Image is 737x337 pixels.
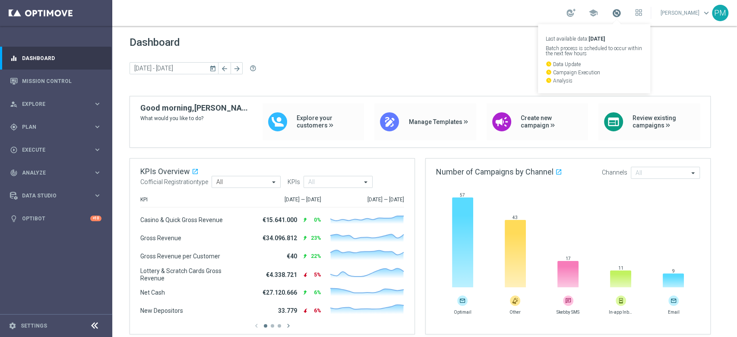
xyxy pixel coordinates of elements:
[9,146,102,153] button: play_circle_outline Execute keyboard_arrow_right
[611,6,622,20] a: Last available data:[DATE] Batch process is scheduled to occur within the next few hours watch_la...
[22,193,93,198] span: Data Studio
[10,146,18,154] i: play_circle_outline
[10,146,93,154] div: Execute
[10,100,93,108] div: Explore
[9,78,102,85] button: Mission Control
[93,146,101,154] i: keyboard_arrow_right
[9,55,102,62] button: equalizer Dashboard
[10,169,18,177] i: track_changes
[22,102,93,107] span: Explore
[546,46,642,56] p: Batch process is scheduled to occur within the next few hours
[10,123,93,131] div: Plan
[588,8,598,18] span: school
[22,170,93,175] span: Analyze
[712,5,728,21] div: PM
[588,36,605,42] strong: [DATE]
[9,192,102,199] button: Data Studio keyboard_arrow_right
[93,168,101,177] i: keyboard_arrow_right
[90,216,101,221] div: +10
[546,69,642,75] p: Campaign Execution
[10,207,101,230] div: Optibot
[10,70,101,92] div: Mission Control
[546,69,552,75] i: watch_later
[546,77,552,83] i: watch_later
[10,100,18,108] i: person_search
[9,169,102,176] button: track_changes Analyze keyboard_arrow_right
[9,215,102,222] button: lightbulb Optibot +10
[93,100,101,108] i: keyboard_arrow_right
[660,6,712,19] a: [PERSON_NAME]keyboard_arrow_down
[22,70,101,92] a: Mission Control
[546,36,642,41] p: Last available data:
[10,169,93,177] div: Analyze
[93,191,101,200] i: keyboard_arrow_right
[10,123,18,131] i: gps_fixed
[9,124,102,130] button: gps_fixed Plan keyboard_arrow_right
[546,77,642,83] p: Analysis
[10,54,18,62] i: equalizer
[10,215,18,223] i: lightbulb
[10,192,93,200] div: Data Studio
[10,47,101,70] div: Dashboard
[21,323,47,328] a: Settings
[546,61,552,67] i: watch_later
[22,207,90,230] a: Optibot
[702,8,711,18] span: keyboard_arrow_down
[9,101,102,108] button: person_search Explore keyboard_arrow_right
[22,124,93,130] span: Plan
[22,47,101,70] a: Dashboard
[546,61,642,67] p: Data Update
[93,123,101,131] i: keyboard_arrow_right
[9,322,16,330] i: settings
[22,147,93,153] span: Execute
